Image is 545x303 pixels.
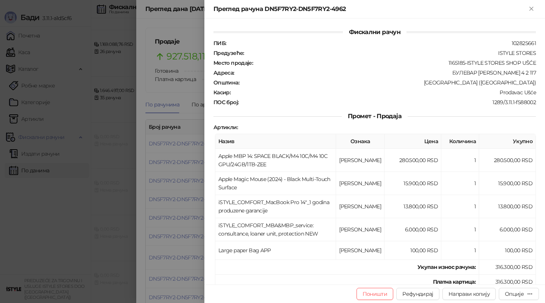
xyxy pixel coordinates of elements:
button: Рефундирај [396,288,439,300]
button: Close [527,5,536,14]
td: 280.500,00 RSD [479,149,536,172]
td: 13.800,00 RSD [385,195,441,218]
span: Направи копију [448,291,490,297]
button: Опције [499,288,539,300]
strong: Укупан износ рачуна : [417,264,476,270]
strong: ПОС број : [213,99,238,106]
td: [PERSON_NAME] [336,195,385,218]
strong: Касир : [213,89,230,96]
span: Фискални рачун [343,28,406,36]
td: [PERSON_NAME] [336,218,385,241]
td: 316.300,00 RSD [479,260,536,275]
strong: Артикли : [213,124,238,131]
div: Prodavac Ušće [231,89,537,96]
td: 1 [441,149,479,172]
td: 1 [441,195,479,218]
td: 6.000,00 RSD [479,218,536,241]
div: 1289/3.11.1-f588002 [239,99,537,106]
td: Apple MBP 14: SPACE BLACK/M4 10C/M4 10C GPU/24GB/1TB-ZEE [215,149,336,172]
div: Преглед рачуна DN5F7RY2-DN5F7RY2-4962 [213,5,527,14]
th: Укупно [479,134,536,149]
td: 1 [441,218,479,241]
div: [GEOGRAPHIC_DATA] ([GEOGRAPHIC_DATA]) [240,79,537,86]
td: 100,00 RSD [385,241,441,260]
th: Количина [441,134,479,149]
div: ISTYLE STORES [245,50,537,56]
td: Large paper Bag APP [215,241,336,260]
td: 316.300,00 RSD [479,275,536,289]
td: 15.900,00 RSD [385,172,441,195]
th: Ознака [336,134,385,149]
div: 102825661 [227,40,537,47]
button: Направи копију [442,288,496,300]
div: БУЛЕВАР [PERSON_NAME] 4 2 117 [235,69,537,76]
td: [PERSON_NAME] [336,172,385,195]
strong: Општина : [213,79,239,86]
th: Цена [385,134,441,149]
td: 100,00 RSD [479,241,536,260]
td: 1 [441,172,479,195]
button: Поништи [357,288,394,300]
td: 6.000,00 RSD [385,218,441,241]
td: Apple Magic Mouse (2024) - Black Multi-Touch Surface [215,172,336,195]
td: iSTYLE_COMFORT_MacBook Pro 14"_1 godina produzene garancije [215,195,336,218]
div: Опције [505,291,524,297]
td: [PERSON_NAME] [336,149,385,172]
td: 1 [441,241,479,260]
td: 15.900,00 RSD [479,172,536,195]
td: 13.800,00 RSD [479,195,536,218]
strong: Адреса : [213,69,234,76]
strong: Место продаје : [213,59,253,66]
strong: ПИБ : [213,40,226,47]
span: Промет - Продаја [342,112,408,120]
td: 280.500,00 RSD [385,149,441,172]
th: Назив [215,134,336,149]
strong: Платна картица : [433,278,476,285]
strong: Предузеће : [213,50,244,56]
div: 1165185-ISTYLE STORES SHOP UŠĆE [254,59,537,66]
td: iSTYLE_COMFORT_MBA&MBP_service: consultance, loaner unit, protection NEW [215,218,336,241]
td: [PERSON_NAME] [336,241,385,260]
